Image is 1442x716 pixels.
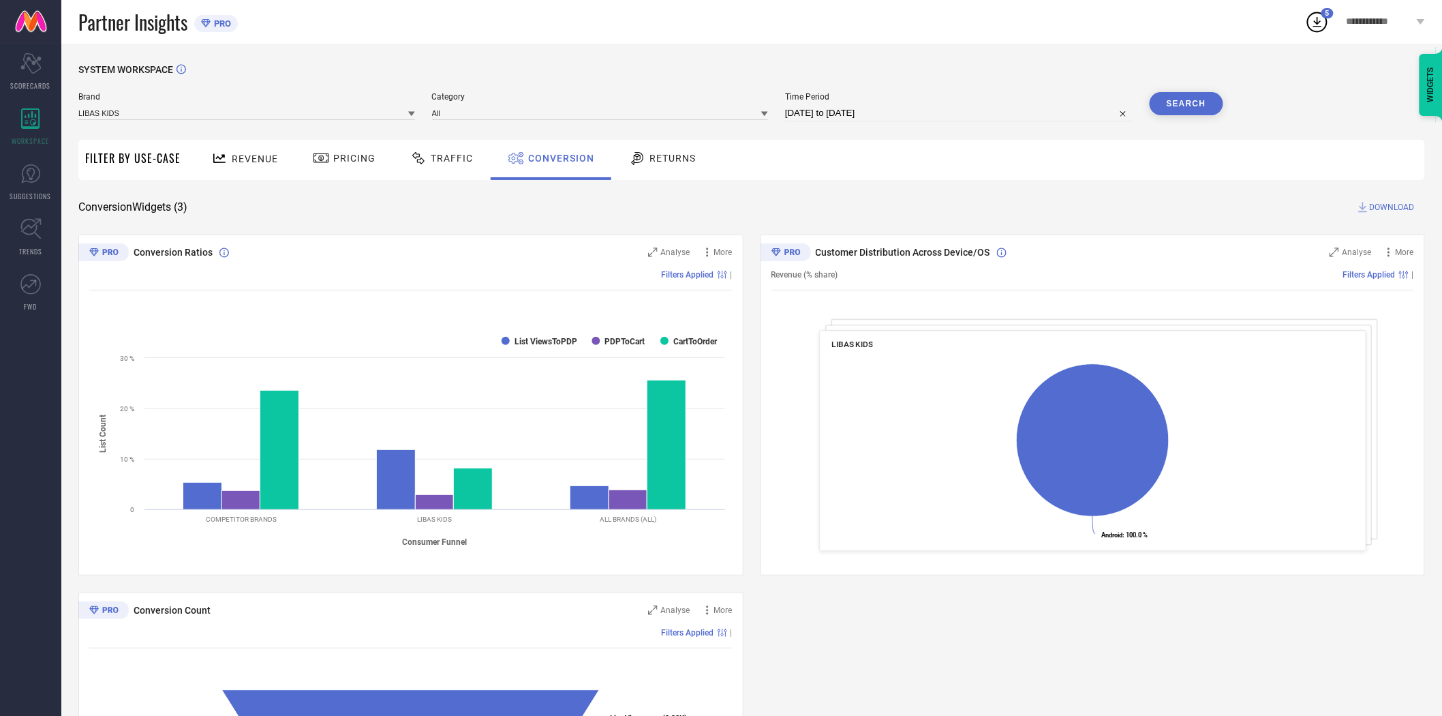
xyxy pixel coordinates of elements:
span: More [714,248,733,257]
span: DOWNLOAD [1370,200,1415,214]
span: Pricing [333,153,375,164]
div: Premium [78,601,129,622]
span: Brand [78,92,415,102]
span: | [731,628,733,638]
span: More [1396,248,1414,257]
text: : 100.0 % [1101,531,1148,539]
div: Premium [78,243,129,264]
span: Filter By Use-Case [85,150,181,166]
span: 5 [1325,9,1330,18]
span: Filters Applied [1343,270,1396,280]
span: FWD [25,301,37,312]
text: COMPETITOR BRANDS [206,516,277,523]
span: Conversion [528,153,594,164]
text: CartToOrder [673,337,718,346]
span: | [731,270,733,280]
span: SUGGESTIONS [10,191,52,201]
text: LIBAS KIDS [418,516,452,523]
span: Conversion Count [134,605,211,616]
text: 30 % [120,355,134,362]
text: List ViewsToPDP [515,337,577,346]
span: Filters Applied [662,270,714,280]
span: Revenue (% share) [771,270,838,280]
span: TRENDS [19,246,42,256]
span: Returns [649,153,696,164]
svg: Zoom [1330,248,1339,257]
span: Traffic [431,153,473,164]
span: Customer Distribution Across Device/OS [816,247,990,258]
span: Analyse [661,248,690,257]
tspan: Android [1101,531,1122,539]
tspan: List Count [99,415,108,453]
span: Time Period [785,92,1133,102]
span: Revenue [232,153,278,164]
span: Category [432,92,769,102]
button: Search [1150,92,1223,115]
span: Analyse [1343,248,1372,257]
text: PDPToCart [605,337,645,346]
span: | [1412,270,1414,280]
text: 20 % [120,405,134,413]
span: Analyse [661,606,690,615]
text: 10 % [120,456,134,463]
text: 0 [130,506,134,513]
span: Partner Insights [78,8,187,36]
span: SCORECARDS [11,80,51,91]
span: WORKSPACE [12,136,50,146]
span: SYSTEM WORKSPACE [78,64,173,75]
svg: Zoom [648,606,658,615]
div: Open download list [1305,10,1330,34]
tspan: Consumer Funnel [403,537,467,547]
span: More [714,606,733,615]
span: PRO [211,18,231,29]
span: Conversion Ratios [134,247,213,258]
span: Conversion Widgets ( 3 ) [78,200,187,214]
span: LIBAS KIDS [831,340,872,349]
svg: Zoom [648,248,658,257]
input: Select time period [785,105,1133,121]
div: Premium [761,243,811,264]
text: ALL BRANDS (ALL) [600,516,657,523]
span: Filters Applied [662,628,714,638]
